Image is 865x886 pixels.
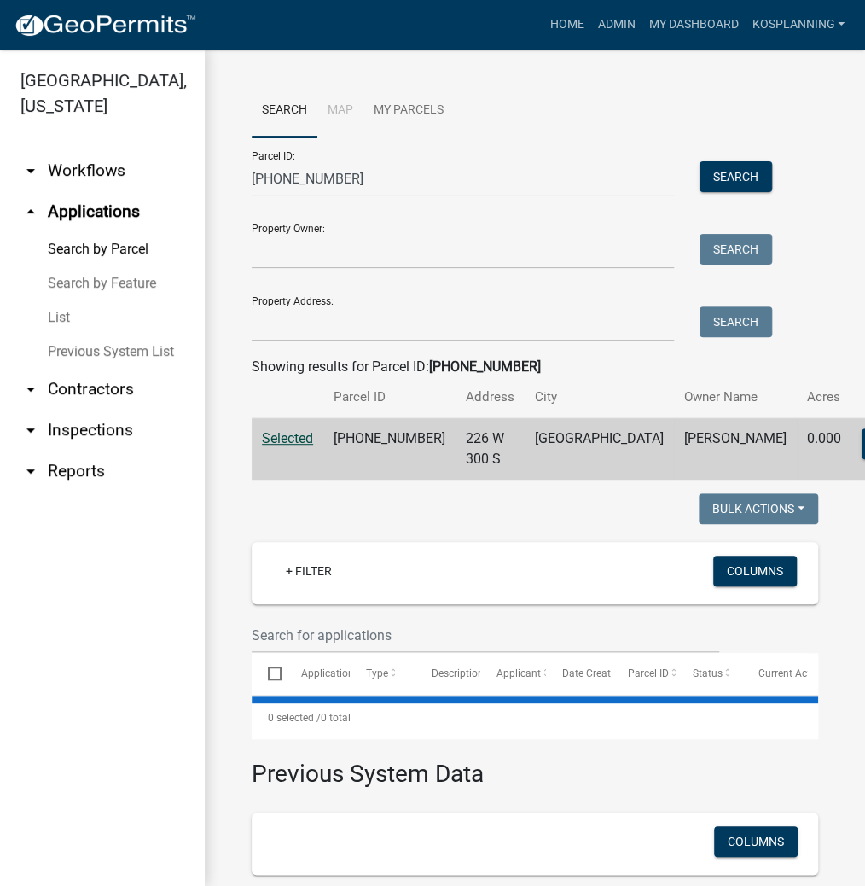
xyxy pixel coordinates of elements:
[366,667,388,679] span: Type
[20,201,41,222] i: arrow_drop_up
[252,653,284,694] datatable-header-cell: Select
[323,418,456,481] td: [PHONE_NUMBER]
[713,556,797,586] button: Columns
[429,358,541,375] strong: [PHONE_NUMBER]
[323,377,456,417] th: Parcel ID
[741,653,807,694] datatable-header-cell: Current Activity
[676,653,742,694] datatable-header-cell: Status
[20,160,41,181] i: arrow_drop_down
[525,377,674,417] th: City
[20,420,41,440] i: arrow_drop_down
[714,826,798,857] button: Columns
[252,739,818,792] h3: Previous System Data
[700,306,772,337] button: Search
[797,377,851,417] th: Acres
[693,667,723,679] span: Status
[700,161,772,192] button: Search
[432,667,484,679] span: Description
[480,653,546,694] datatable-header-cell: Applicant
[350,653,415,694] datatable-header-cell: Type
[252,357,818,377] div: Showing results for Parcel ID:
[363,84,454,138] a: My Parcels
[700,234,772,265] button: Search
[496,667,541,679] span: Applicant
[699,493,818,524] button: Bulk Actions
[268,712,321,724] span: 0 selected /
[525,418,674,481] td: [GEOGRAPHIC_DATA]
[674,418,797,481] td: [PERSON_NAME]
[415,653,481,694] datatable-header-cell: Description
[543,9,590,41] a: Home
[284,653,350,694] datatable-header-cell: Application Number
[456,418,525,481] td: 226 W 300 S
[562,667,622,679] span: Date Created
[262,430,313,446] a: Selected
[252,618,719,653] input: Search for applications
[272,556,345,586] a: + Filter
[797,418,851,481] td: 0.000
[627,667,668,679] span: Parcel ID
[20,379,41,399] i: arrow_drop_down
[20,461,41,481] i: arrow_drop_down
[611,653,676,694] datatable-header-cell: Parcel ID
[641,9,745,41] a: My Dashboard
[301,667,394,679] span: Application Number
[252,84,317,138] a: Search
[546,653,612,694] datatable-header-cell: Date Created
[758,667,829,679] span: Current Activity
[745,9,851,41] a: kosplanning
[590,9,641,41] a: Admin
[456,377,525,417] th: Address
[252,697,818,739] div: 0 total
[674,377,797,417] th: Owner Name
